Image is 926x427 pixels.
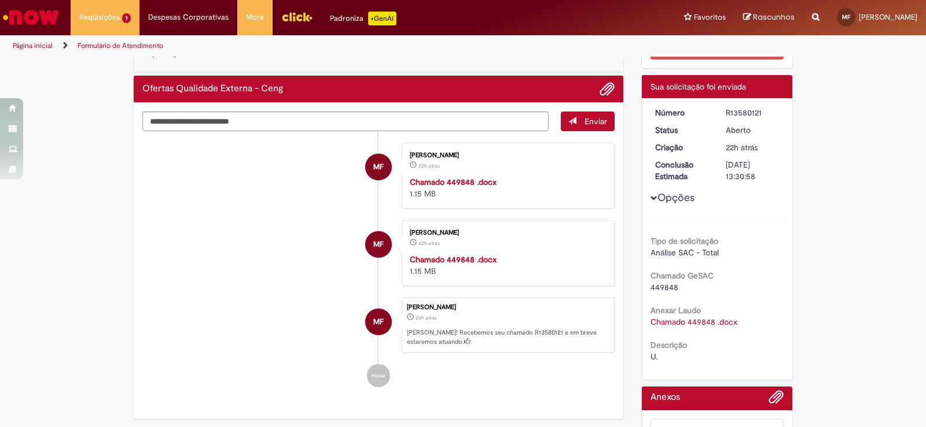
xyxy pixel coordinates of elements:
ul: Trilhas de página [9,35,609,57]
img: ServiceNow [1,6,61,29]
dt: Número [646,107,718,118]
a: Chamado 449848 .docx [410,177,497,187]
span: [PERSON_NAME] [859,12,917,22]
time: 30/09/2025 09:30:16 [418,240,440,247]
span: U. [651,351,657,362]
div: [DATE] 13:30:58 [726,159,780,182]
div: R13580121 [726,107,780,118]
div: Maria Eduarda De Freitas [365,231,392,258]
dt: Status [646,124,718,136]
div: 30/09/2025 09:30:54 [726,142,780,153]
span: MF [373,308,384,336]
h2: Anexos [651,392,680,403]
span: Sua solicitação foi enviada [651,81,746,92]
p: [PERSON_NAME]! Recebemos seu chamado R13580121 e em breve estaremos atuando. [407,328,608,346]
b: Chamado GeSAC [651,270,714,281]
a: Formulário de Atendimento [78,41,163,50]
img: click_logo_yellow_360x200.png [281,8,313,25]
textarea: Digite sua mensagem aqui... [142,112,549,131]
h2: Ofertas Qualidade Externa - Ceng Histórico de tíquete [142,84,284,94]
span: Despesas Corporativas [148,12,229,23]
span: More [246,12,264,23]
div: [PERSON_NAME] [407,304,608,311]
b: Descrição [651,340,687,350]
a: Rascunhos [743,12,795,23]
span: Requisições [79,12,120,23]
span: Rascunhos [753,12,795,23]
time: 30/09/2025 09:30:37 [418,162,440,169]
ul: Histórico de tíquete [142,131,615,399]
div: Maria Eduarda De Freitas [365,309,392,335]
div: 1.15 MB [410,254,602,277]
dt: Conclusão Estimada [646,159,718,182]
time: 30/09/2025 09:30:54 [416,314,437,321]
button: Adicionar anexos [769,389,784,410]
b: Tipo de solicitação [651,236,718,246]
b: Anexar Laudo [651,305,701,315]
a: Página inicial [13,41,53,50]
span: 22h atrás [418,162,440,169]
div: [PERSON_NAME] [410,152,602,159]
div: Padroniza [330,12,396,25]
a: Chamado 449848 .docx [410,254,497,265]
a: Download de Chamado 449848 .docx [651,317,737,327]
span: Enviar [585,116,607,127]
span: Análise SAC - Total [651,247,719,258]
span: 1 [122,13,131,23]
span: Favoritos [694,12,726,23]
span: 22h atrás [416,314,437,321]
button: Adicionar anexos [600,81,615,96]
span: MF [842,13,850,21]
dt: Criação [646,142,718,153]
div: [PERSON_NAME] [410,229,602,236]
time: 30/09/2025 09:30:54 [726,142,758,153]
span: MF [373,153,384,181]
span: MF [373,231,384,258]
span: 22h atrás [726,142,758,153]
span: 22h atrás [418,240,440,247]
p: +GenAi [368,12,396,25]
div: 1.15 MB [410,176,602,199]
li: Maria Eduarda De Freitas [142,298,615,353]
span: 449848 [651,282,678,292]
div: Aberto [726,124,780,136]
div: Maria Eduarda De Freitas [365,154,392,180]
button: Enviar [561,112,615,131]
